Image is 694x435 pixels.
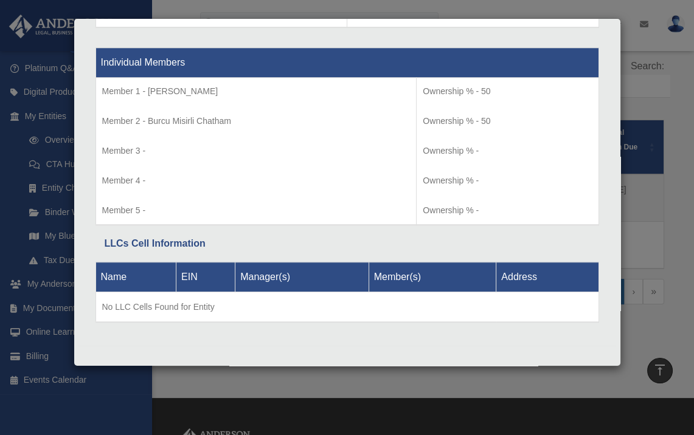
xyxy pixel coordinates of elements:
[102,173,411,188] p: Member 4 -
[369,262,496,292] th: Member(s)
[105,235,590,252] div: LLCs Cell Information
[102,114,411,129] p: Member 2 - Burcu Misirli Chatham
[496,262,599,292] th: Address
[95,262,176,292] th: Name
[102,143,411,159] p: Member 3 -
[95,48,599,78] th: Individual Members
[423,114,592,129] p: Ownership % - 50
[423,203,592,218] p: Ownership % -
[102,84,411,99] p: Member 1 - [PERSON_NAME]
[176,262,235,292] th: EIN
[423,143,592,159] p: Ownership % -
[423,173,592,188] p: Ownership % -
[235,262,369,292] th: Manager(s)
[102,203,411,218] p: Member 5 -
[423,84,592,99] p: Ownership % - 50
[95,292,599,322] td: No LLC Cells Found for Entity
